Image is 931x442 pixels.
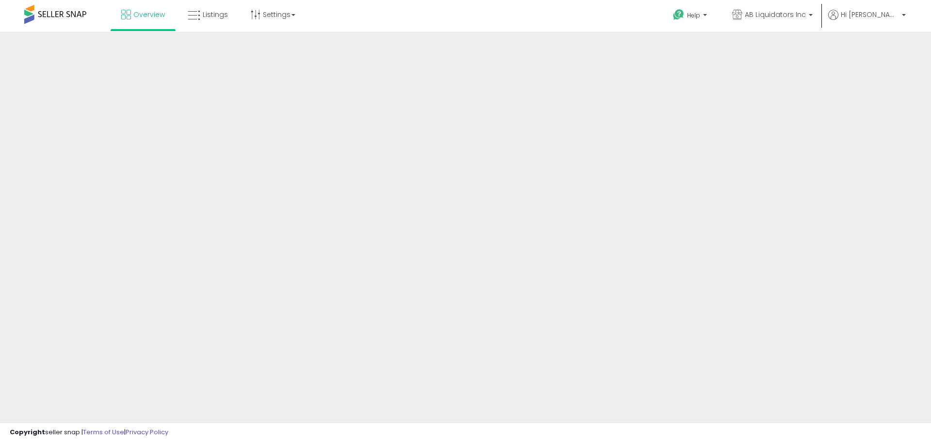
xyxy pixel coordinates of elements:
[665,1,717,32] a: Help
[10,428,168,437] div: seller snap | |
[126,427,168,437] a: Privacy Policy
[828,10,906,32] a: Hi [PERSON_NAME]
[83,427,124,437] a: Terms of Use
[10,427,45,437] strong: Copyright
[203,10,228,19] span: Listings
[745,10,806,19] span: AB Liquidators Inc
[687,11,700,19] span: Help
[673,9,685,21] i: Get Help
[841,10,899,19] span: Hi [PERSON_NAME]
[133,10,165,19] span: Overview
